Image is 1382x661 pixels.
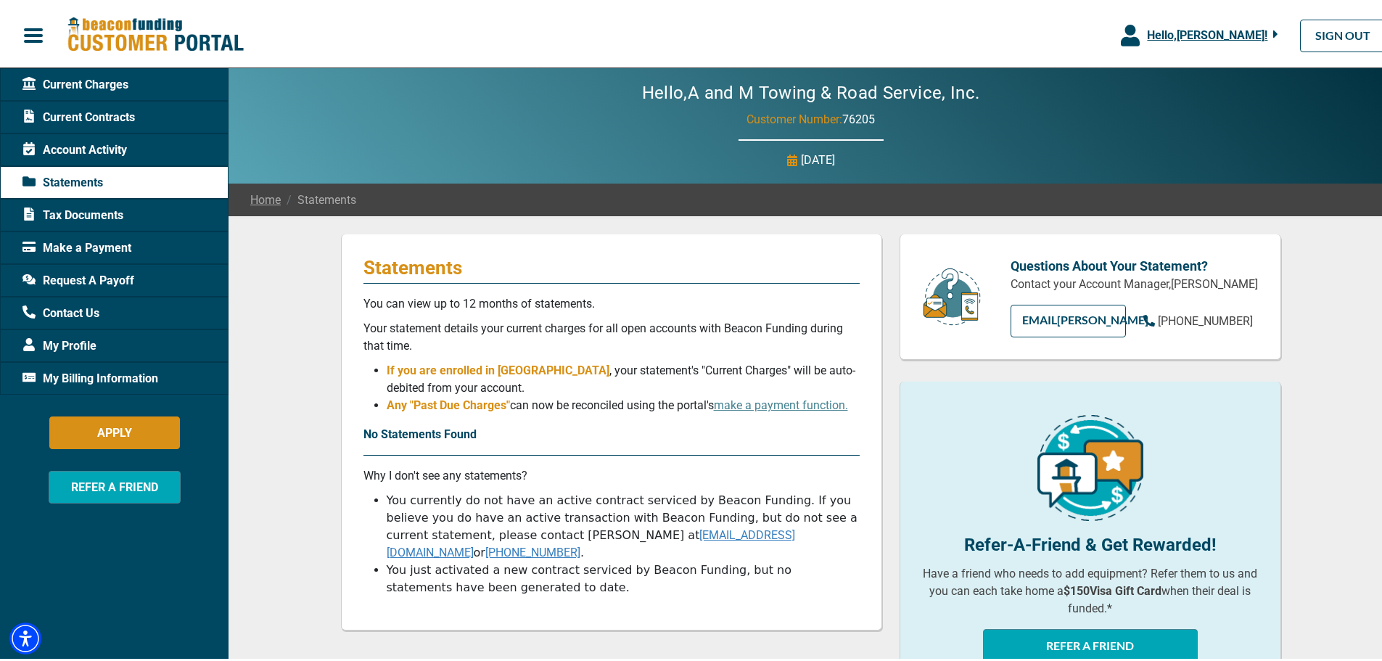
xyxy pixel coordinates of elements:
[22,171,103,189] span: Statements
[1143,310,1253,327] a: [PHONE_NUMBER]
[22,367,158,385] span: My Billing Information
[363,253,860,276] p: Statements
[363,464,860,482] p: Why I don't see any statements?
[1011,273,1259,290] p: Contact your Account Manager, [PERSON_NAME]
[801,149,835,166] p: [DATE]
[281,189,356,206] span: Statements
[919,264,984,324] img: customer-service.png
[22,237,131,254] span: Make a Payment
[22,73,128,91] span: Current Charges
[22,204,123,221] span: Tax Documents
[485,543,580,557] a: [PHONE_NUMBER]
[22,269,134,287] span: Request A Payoff
[983,626,1198,659] button: REFER A FRIEND
[746,110,842,123] span: Customer Number:
[1064,581,1161,595] b: $150 Visa Gift Card
[1147,25,1267,39] span: Hello, [PERSON_NAME] !
[363,292,860,310] p: You can view up to 12 months of statements.
[49,414,180,446] button: APPLY
[1011,253,1259,273] p: Questions About Your Statement?
[922,562,1259,615] p: Have a friend who needs to add equipment? Refer them to us and you can each take home a when thei...
[387,361,609,374] span: If you are enrolled in [GEOGRAPHIC_DATA]
[387,395,510,409] span: Any "Past Due Charges"
[1158,311,1253,325] span: [PHONE_NUMBER]
[1011,302,1126,334] a: EMAIL[PERSON_NAME]
[67,14,244,51] img: Beacon Funding Customer Portal Logo
[363,423,860,440] p: No Statements Found
[363,317,860,352] p: Your statement details your current charges for all open accounts with Beacon Funding during that...
[22,139,127,156] span: Account Activity
[387,361,855,392] span: , your statement's "Current Charges" will be auto-debited from your account.
[9,620,41,652] div: Accessibility Menu
[922,529,1259,555] p: Refer-A-Friend & Get Rewarded!
[714,395,848,409] a: make a payment function.
[510,395,848,409] span: can now be reconciled using the portal's
[22,106,135,123] span: Current Contracts
[49,468,181,501] button: REFER A FRIEND
[1037,412,1143,518] img: refer-a-friend-icon.png
[22,334,96,352] span: My Profile
[250,189,281,206] a: Home
[387,559,860,594] li: You just activated a new contract serviced by Beacon Funding, but no statements have been generat...
[842,110,875,123] span: 76205
[599,80,1024,101] h2: Hello, A and M Towing & Road Service, Inc.
[22,302,99,319] span: Contact Us
[387,489,860,559] li: You currently do not have an active contract serviced by Beacon Funding. If you believe you do ha...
